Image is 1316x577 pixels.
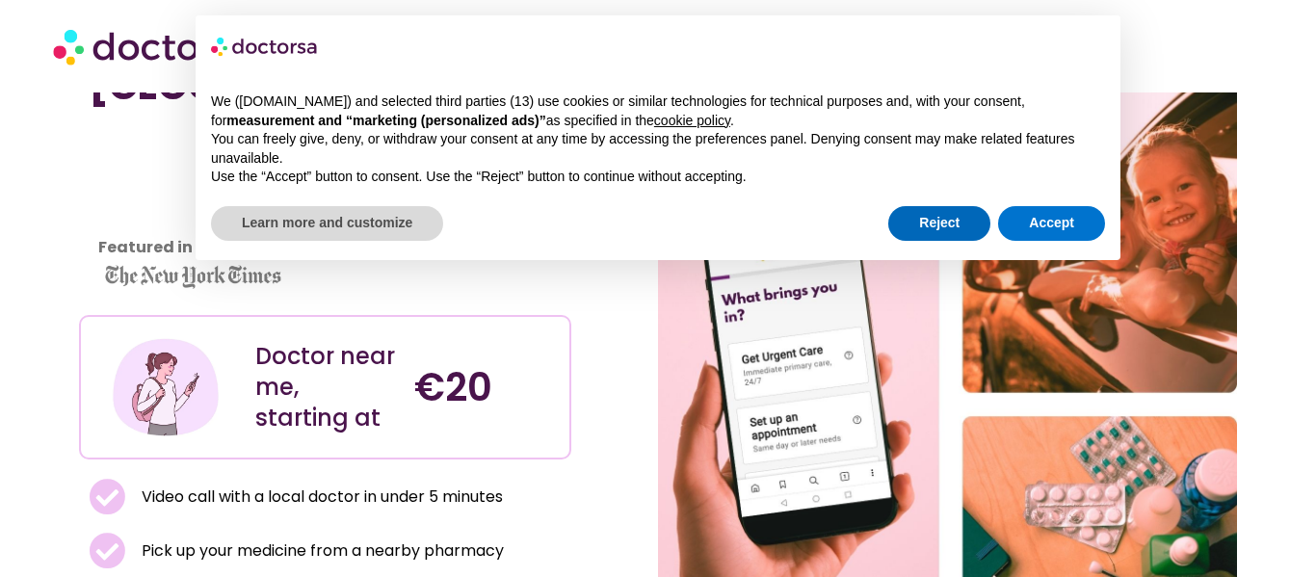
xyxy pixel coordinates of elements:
[414,364,555,410] h4: €20
[654,113,730,128] a: cookie policy
[110,331,223,444] img: Illustration depicting a young woman in a casual outfit, engaged with her smartphone. She has a p...
[89,16,562,109] h1: Find a Doctor Near Me in [GEOGRAPHIC_DATA]
[137,484,503,511] span: Video call with a local doctor in under 5 minutes
[255,341,396,433] div: Doctor near me, starting at
[89,128,262,273] iframe: Customer reviews powered by Trustpilot
[211,206,443,241] button: Learn more and customize
[137,538,504,564] span: Pick up your medicine from a nearby pharmacy
[98,236,193,258] strong: Featured in
[211,130,1105,168] p: You can freely give, deny, or withdraw your consent at any time by accessing the preferences pane...
[211,31,319,62] img: logo
[211,168,1105,187] p: Use the “Accept” button to consent. Use the “Reject” button to continue without accepting.
[211,92,1105,130] p: We ([DOMAIN_NAME]) and selected third parties (13) use cookies or similar technologies for techni...
[226,113,545,128] strong: measurement and “marketing (personalized ads)”
[888,206,990,241] button: Reject
[998,206,1105,241] button: Accept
